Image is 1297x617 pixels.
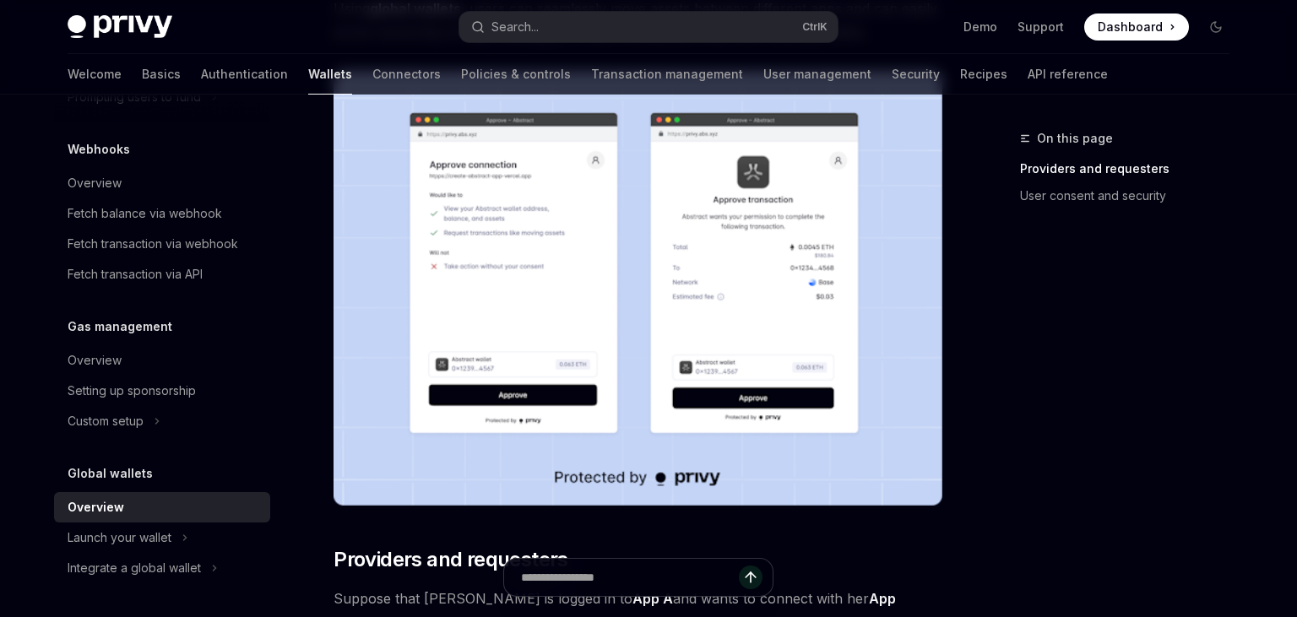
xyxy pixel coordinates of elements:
[68,54,122,95] a: Welcome
[1020,182,1243,209] a: User consent and security
[68,317,172,337] h5: Gas management
[54,259,270,290] a: Fetch transaction via API
[68,381,196,401] div: Setting up sponsorship
[54,345,270,376] a: Overview
[461,54,571,95] a: Policies & controls
[1037,128,1113,149] span: On this page
[201,54,288,95] a: Authentication
[892,54,940,95] a: Security
[54,492,270,522] a: Overview
[68,139,130,160] h5: Webhooks
[334,546,568,573] span: Providers and requesters
[68,15,172,39] img: dark logo
[68,558,201,578] div: Integrate a global wallet
[68,264,203,284] div: Fetch transaction via API
[1098,19,1163,35] span: Dashboard
[963,19,997,35] a: Demo
[68,173,122,193] div: Overview
[308,54,352,95] a: Wallets
[372,54,441,95] a: Connectors
[1020,155,1243,182] a: Providers and requesters
[491,17,539,37] div: Search...
[68,463,153,484] h5: Global wallets
[68,528,171,548] div: Launch your wallet
[1202,14,1229,41] button: Toggle dark mode
[68,350,122,371] div: Overview
[1018,19,1064,35] a: Support
[1028,54,1108,95] a: API reference
[142,54,181,95] a: Basics
[54,229,270,259] a: Fetch transaction via webhook
[68,497,124,517] div: Overview
[459,12,838,42] button: Search...CtrlK
[739,566,762,589] button: Send message
[54,376,270,406] a: Setting up sponsorship
[68,203,222,224] div: Fetch balance via webhook
[763,54,871,95] a: User management
[960,54,1007,95] a: Recipes
[334,71,942,506] img: images/Crossapp.png
[68,411,144,431] div: Custom setup
[54,198,270,229] a: Fetch balance via webhook
[54,168,270,198] a: Overview
[68,234,238,254] div: Fetch transaction via webhook
[802,20,828,34] span: Ctrl K
[1084,14,1189,41] a: Dashboard
[591,54,743,95] a: Transaction management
